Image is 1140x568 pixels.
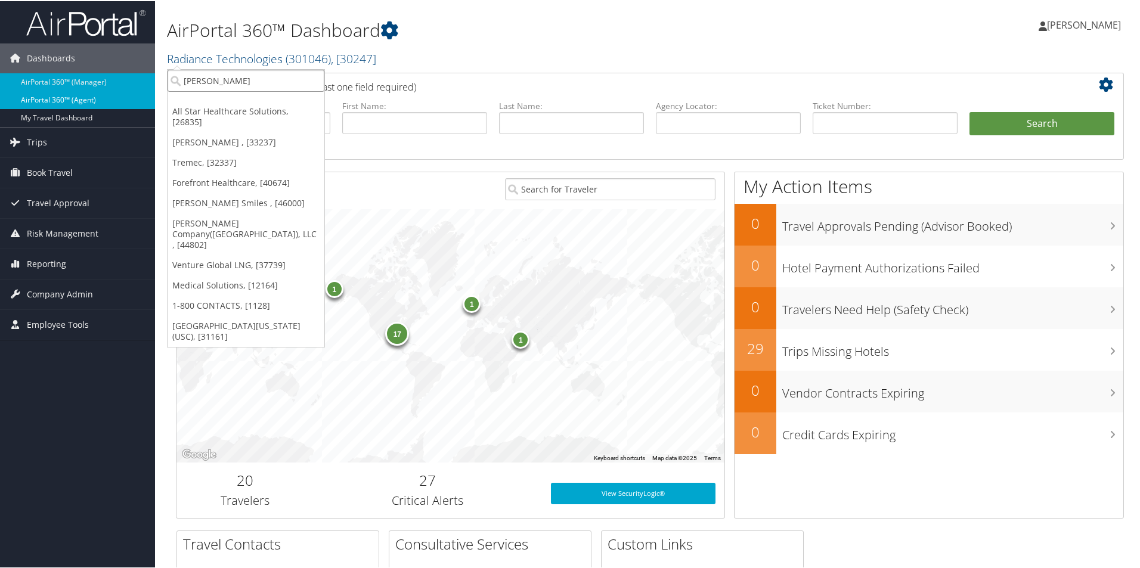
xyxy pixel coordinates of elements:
[185,74,1036,94] h2: Airtinerary Lookup
[782,378,1123,401] h3: Vendor Contracts Expiring
[168,315,324,346] a: [GEOGRAPHIC_DATA][US_STATE] (USC), [31161]
[652,454,697,460] span: Map data ©2025
[168,294,324,315] a: 1-800 CONTACTS, [1128]
[1039,6,1133,42] a: [PERSON_NAME]
[505,177,715,199] input: Search for Traveler
[27,187,89,217] span: Travel Approval
[323,491,533,508] h3: Critical Alerts
[782,336,1123,359] h3: Trips Missing Hotels
[735,328,1123,370] a: 29Trips Missing Hotels
[168,69,324,91] input: Search Accounts
[27,218,98,247] span: Risk Management
[26,8,145,36] img: airportal-logo.png
[179,446,219,461] a: Open this area in Google Maps (opens a new window)
[735,203,1123,244] a: 0Travel Approvals Pending (Advisor Booked)
[735,286,1123,328] a: 0Travelers Need Help (Safety Check)
[782,253,1123,275] h3: Hotel Payment Authorizations Failed
[782,420,1123,442] h3: Credit Cards Expiring
[168,274,324,294] a: Medical Solutions, [12164]
[331,49,376,66] span: , [ 30247 ]
[608,533,803,553] h2: Custom Links
[27,309,89,339] span: Employee Tools
[168,212,324,254] a: [PERSON_NAME] Company([GEOGRAPHIC_DATA]), LLC , [44802]
[704,454,721,460] a: Terms (opens in new tab)
[782,294,1123,317] h3: Travelers Need Help (Safety Check)
[395,533,591,553] h2: Consultative Services
[167,49,376,66] a: Radiance Technologies
[27,42,75,72] span: Dashboards
[385,321,409,344] div: 17
[1047,17,1121,30] span: [PERSON_NAME]
[286,49,331,66] span: ( 301046 )
[551,482,715,503] a: View SecurityLogic®
[735,173,1123,198] h1: My Action Items
[463,293,481,311] div: 1
[27,157,73,187] span: Book Travel
[179,446,219,461] img: Google
[185,491,305,508] h3: Travelers
[735,370,1123,411] a: 0Vendor Contracts Expiring
[656,99,801,111] label: Agency Locator:
[302,79,416,92] span: (at least one field required)
[168,151,324,172] a: Tremec, [32337]
[168,100,324,131] a: All Star Healthcare Solutions, [26835]
[168,131,324,151] a: [PERSON_NAME] , [33237]
[735,379,776,399] h2: 0
[168,192,324,212] a: [PERSON_NAME] Smiles , [46000]
[735,254,776,274] h2: 0
[594,453,645,461] button: Keyboard shortcuts
[342,99,487,111] label: First Name:
[27,278,93,308] span: Company Admin
[168,172,324,192] a: Forefront Healthcare, [40674]
[167,17,811,42] h1: AirPortal 360™ Dashboard
[735,411,1123,453] a: 0Credit Cards Expiring
[168,254,324,274] a: Venture Global LNG, [37739]
[325,279,343,297] div: 1
[735,212,776,232] h2: 0
[323,469,533,489] h2: 27
[969,111,1114,135] button: Search
[735,337,776,358] h2: 29
[512,330,529,347] div: 1
[185,469,305,489] h2: 20
[735,244,1123,286] a: 0Hotel Payment Authorizations Failed
[27,248,66,278] span: Reporting
[499,99,644,111] label: Last Name:
[27,126,47,156] span: Trips
[813,99,958,111] label: Ticket Number:
[782,211,1123,234] h3: Travel Approvals Pending (Advisor Booked)
[735,421,776,441] h2: 0
[735,296,776,316] h2: 0
[183,533,379,553] h2: Travel Contacts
